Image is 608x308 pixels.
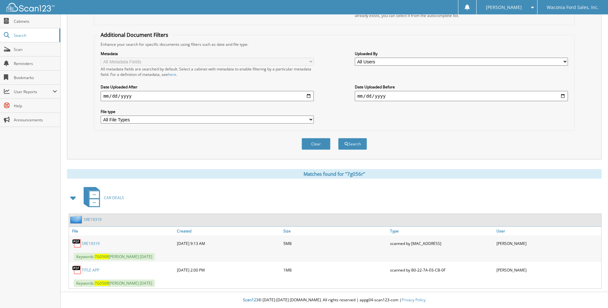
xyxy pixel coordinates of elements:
[355,84,568,90] label: Date Uploaded Before
[101,109,314,114] label: File type
[576,277,608,308] iframe: Chat Widget
[282,263,388,276] div: 1MB
[388,227,495,235] a: Type
[101,84,314,90] label: Date Uploaded After
[486,5,522,9] span: [PERSON_NAME]
[74,280,155,287] span: Keywords: [PERSON_NAME] [DATE]
[168,72,176,77] a: here
[402,297,426,303] a: Privacy Policy
[388,237,495,250] div: scanned by [MAC_ADDRESS]
[14,75,57,80] span: Bookmarks
[338,138,367,150] button: Search
[82,267,99,273] a: TITLE APP
[104,195,124,200] span: CAR DEALS
[495,227,601,235] a: User
[282,227,388,235] a: Size
[495,237,601,250] div: [PERSON_NAME]
[6,3,54,12] img: scan123-logo-white.svg
[14,117,57,123] span: Announcements
[80,185,124,210] a: CAR DEALS
[84,217,102,222] a: SRE19319
[97,42,571,47] div: Enhance your search for specific documents using filters such as date and file type.
[14,61,57,66] span: Reminders
[243,297,258,303] span: Scan123
[355,91,568,101] input: end
[72,265,82,275] img: PDF.png
[69,227,175,235] a: File
[175,227,282,235] a: Created
[97,31,171,38] legend: Additional Document Filters
[82,241,100,246] a: SRE19319
[74,253,155,260] span: Keywords: [PERSON_NAME] [DATE]
[101,66,314,77] div: All metadata fields are searched by default. Select a cabinet with metadata to enable filtering b...
[101,51,314,56] label: Metadata
[175,263,282,276] div: [DATE] 2:00 PM
[14,47,57,52] span: Scan
[14,103,57,109] span: Help
[95,254,109,259] span: 7G056R
[101,91,314,101] input: start
[14,19,57,24] span: Cabinets
[282,237,388,250] div: 5MB
[495,263,601,276] div: [PERSON_NAME]
[547,5,599,9] span: Waconia Ford Sales, Inc.
[175,237,282,250] div: [DATE] 9:13 AM
[355,51,568,56] label: Uploaded By
[70,215,84,223] img: folder2.png
[388,263,495,276] div: scanned by B0-22-7A-E6-CB-0F
[72,239,82,248] img: PDF.png
[14,33,56,38] span: Search
[67,169,602,179] div: Matches found for "7g056r"
[302,138,330,150] button: Clear
[14,89,53,94] span: User Reports
[61,292,608,308] div: © [DATE]-[DATE] [DOMAIN_NAME]. All rights reserved | appg04-scan123-com |
[95,280,109,286] span: 7G056R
